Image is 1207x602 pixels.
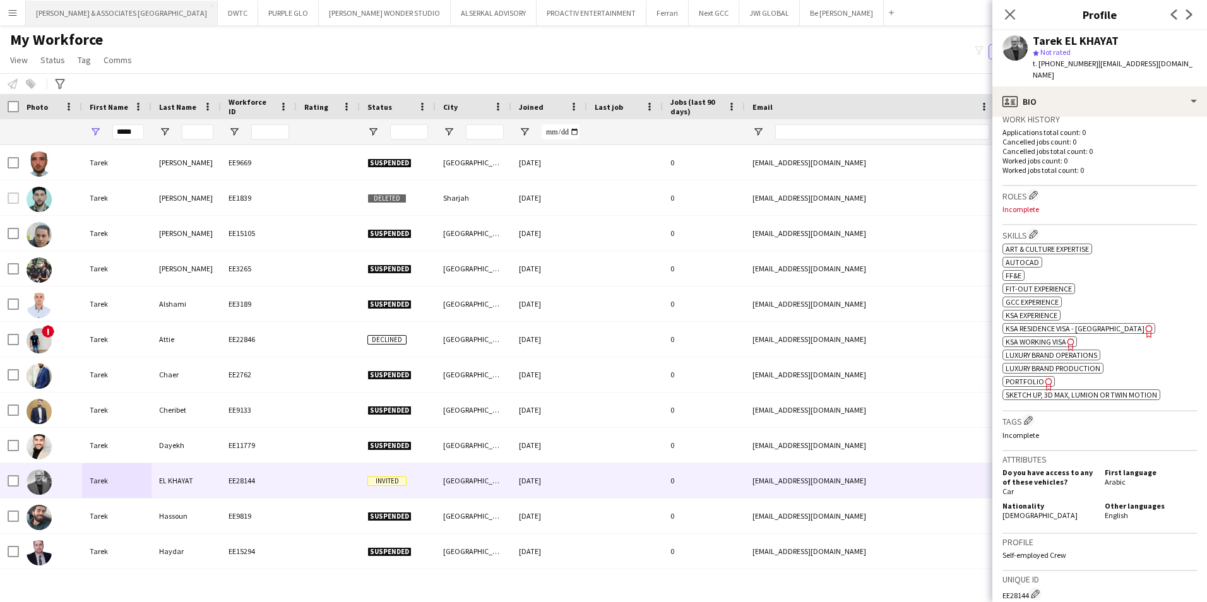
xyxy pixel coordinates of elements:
div: Dayekh [152,428,221,463]
div: 0 [663,534,745,569]
img: Tarek Ahmad [27,187,52,212]
div: [GEOGRAPHIC_DATA] [436,251,511,286]
span: KSA Residence Visa - [GEOGRAPHIC_DATA] [1006,324,1145,333]
div: Sharjah [436,180,511,215]
div: EE22846 [221,322,297,357]
div: Bio [992,86,1207,117]
button: Open Filter Menu [229,126,240,138]
div: [EMAIL_ADDRESS][DOMAIN_NAME] [745,357,997,392]
div: [EMAIL_ADDRESS][DOMAIN_NAME] [745,428,997,463]
div: [DATE] [511,216,587,251]
div: [EMAIL_ADDRESS][DOMAIN_NAME] [745,392,997,427]
a: Tag [73,52,96,68]
button: Everyone5,873 [989,44,1052,59]
span: City [443,102,458,112]
p: Worked jobs total count: 0 [1002,165,1197,175]
span: My Workforce [10,30,103,49]
div: 0 [663,251,745,286]
p: Applications total count: 0 [1002,127,1197,137]
div: 0 [663,392,745,427]
div: Tarek [82,286,152,321]
div: [GEOGRAPHIC_DATA] [436,534,511,569]
div: [GEOGRAPHIC_DATA] [436,145,511,180]
h3: Work history [1002,114,1197,125]
span: [DEMOGRAPHIC_DATA] [1002,511,1078,520]
button: [PERSON_NAME] & ASSOCIATES [GEOGRAPHIC_DATA] [26,1,218,25]
div: [DATE] [511,251,587,286]
img: Tarek Hassoun [27,505,52,530]
span: Suspended [367,229,412,239]
div: [DATE] [511,534,587,569]
div: Tarek [82,322,152,357]
div: EE1839 [221,180,297,215]
div: [PERSON_NAME] [152,251,221,286]
div: [EMAIL_ADDRESS][DOMAIN_NAME] [745,180,997,215]
div: [PERSON_NAME] [152,216,221,251]
span: Suspended [367,158,412,168]
img: Tarek Cheribet [27,399,52,424]
div: Tarek [82,145,152,180]
div: EE11779 [221,428,297,463]
button: PURPLE GLO [258,1,319,25]
button: Ferrari [646,1,689,25]
div: [GEOGRAPHIC_DATA] [436,463,511,498]
input: Last Name Filter Input [182,124,213,139]
div: [EMAIL_ADDRESS][DOMAIN_NAME] [745,145,997,180]
div: 0 [663,145,745,180]
input: Status Filter Input [390,124,428,139]
h3: Unique ID [1002,574,1197,585]
div: [EMAIL_ADDRESS][DOMAIN_NAME] [745,463,997,498]
h5: Do you have access to any of these vehicles? [1002,468,1095,487]
div: [DATE] [511,499,587,533]
input: First Name Filter Input [112,124,144,139]
span: Last job [595,102,623,112]
div: [EMAIL_ADDRESS][DOMAIN_NAME] [745,216,997,251]
p: Cancelled jobs count: 0 [1002,137,1197,146]
p: Incomplete [1002,430,1197,440]
img: Tarek Chaer [27,363,52,389]
img: Tarek Alshami [27,293,52,318]
div: EE2762 [221,357,297,392]
span: Email [752,102,773,112]
h3: Tags [1002,414,1197,427]
div: Tarek EL KHAYAT [1033,35,1119,47]
div: [EMAIL_ADDRESS][DOMAIN_NAME] [745,322,997,357]
span: Suspended [367,441,412,451]
div: Chaer [152,357,221,392]
h5: Nationality [1002,501,1095,511]
div: EE9669 [221,145,297,180]
h3: Skills [1002,228,1197,241]
img: Tarek Al Merhi [27,257,52,283]
span: Car [1002,487,1014,496]
img: Tarek Attie [27,328,52,353]
h5: First language [1105,468,1197,477]
span: | [EMAIL_ADDRESS][DOMAIN_NAME] [1033,59,1192,80]
div: [PERSON_NAME] [152,180,221,215]
button: Next GCC [689,1,739,25]
img: Tarek Abou Sweid [27,151,52,177]
div: [GEOGRAPHIC_DATA] [436,286,511,321]
h3: Profile [992,6,1207,23]
button: Be [PERSON_NAME] [800,1,884,25]
div: EL KHAYAT [152,463,221,498]
span: Art & Culture Expertise [1006,244,1089,254]
div: [GEOGRAPHIC_DATA] [436,216,511,251]
div: 0 [663,499,745,533]
div: EE3265 [221,251,297,286]
div: Haydar [152,534,221,569]
p: Incomplete [1002,204,1197,214]
div: Tarek [82,216,152,251]
span: Status [40,54,65,66]
div: [EMAIL_ADDRESS][DOMAIN_NAME] [745,286,997,321]
span: Rating [304,102,328,112]
a: View [5,52,33,68]
button: ALSERKAL ADVISORY [451,1,537,25]
div: EE3189 [221,286,297,321]
span: Joined [519,102,544,112]
button: Open Filter Menu [752,126,764,138]
span: Arabic [1105,477,1126,487]
p: Worked jobs count: 0 [1002,156,1197,165]
span: Suspended [367,300,412,309]
span: Suspended [367,406,412,415]
span: t. [PHONE_NUMBER] [1033,59,1098,68]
